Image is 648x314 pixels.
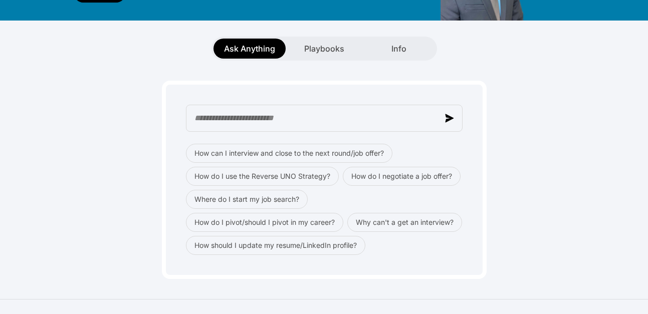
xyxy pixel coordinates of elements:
img: send message [445,114,454,123]
button: How do I use the Reverse UNO Strategy? [186,167,339,186]
span: Ask Anything [224,43,275,55]
button: Where do I start my job search? [186,190,308,209]
button: How should I update my resume/LinkedIn profile? [186,236,365,255]
span: Playbooks [304,43,344,55]
button: Playbooks [288,39,360,59]
button: How can I interview and close to the next round/job offer? [186,144,392,163]
button: Info [363,39,435,59]
button: How do I pivot/should I pivot in my career? [186,213,343,232]
button: Ask Anything [213,39,286,59]
button: Why can't a get an interview? [347,213,462,232]
button: How do I negotiate a job offer? [343,167,461,186]
span: Info [391,43,406,55]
